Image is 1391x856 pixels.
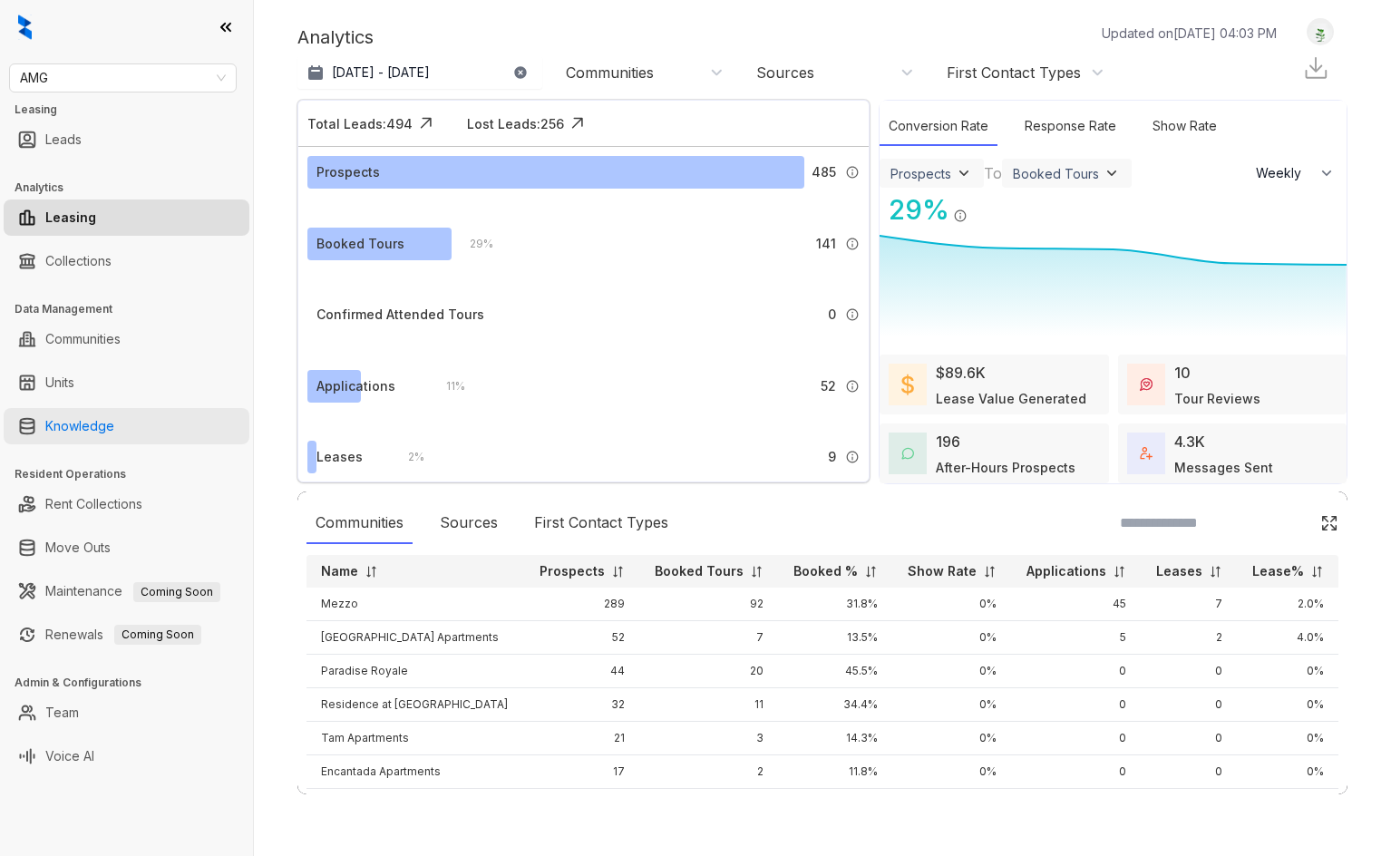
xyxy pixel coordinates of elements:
[1141,722,1237,755] td: 0
[45,243,112,279] a: Collections
[936,362,986,384] div: $89.6K
[1174,362,1191,384] div: 10
[845,307,860,322] img: Info
[564,110,591,137] img: Click Icon
[1141,655,1237,688] td: 0
[4,573,249,609] li: Maintenance
[1174,458,1273,477] div: Messages Sent
[892,789,1011,822] td: 0%
[524,722,639,755] td: 21
[845,379,860,394] img: Info
[639,722,778,755] td: 3
[4,408,249,444] li: Knowledge
[1011,655,1141,688] td: 0
[1141,789,1237,822] td: 0
[845,450,860,464] img: Info
[20,64,226,92] span: AMG
[4,122,249,158] li: Leads
[133,582,220,602] span: Coming Soon
[297,56,542,89] button: [DATE] - [DATE]
[524,688,639,722] td: 32
[908,562,977,580] p: Show Rate
[778,588,892,621] td: 31.8%
[1256,164,1311,182] span: Weekly
[880,190,949,230] div: 29 %
[778,688,892,722] td: 34.4%
[45,617,201,653] a: RenewalsComing Soon
[955,164,973,182] img: ViewFilterArrow
[15,102,253,118] h3: Leasing
[947,63,1081,83] div: First Contact Types
[655,562,744,580] p: Booked Tours
[1143,107,1226,146] div: Show Rate
[968,192,995,219] img: Click Icon
[524,621,639,655] td: 52
[45,122,82,158] a: Leads
[4,617,249,653] li: Renewals
[828,447,836,467] span: 9
[1237,755,1338,789] td: 0%
[1016,107,1125,146] div: Response Rate
[1011,789,1141,822] td: 1
[524,789,639,822] td: 12
[524,655,639,688] td: 44
[452,234,493,254] div: 29 %
[1140,378,1153,391] img: TourReviews
[428,376,465,396] div: 11 %
[15,180,253,196] h3: Analytics
[1237,789,1338,822] td: 0%
[4,486,249,522] li: Rent Collections
[45,738,94,774] a: Voice AI
[1174,389,1260,408] div: Tour Reviews
[1102,24,1277,43] p: Updated on [DATE] 04:03 PM
[1237,588,1338,621] td: 2.0%
[1026,562,1106,580] p: Applications
[306,688,524,722] td: Residence at [GEOGRAPHIC_DATA]
[316,376,395,396] div: Applications
[778,655,892,688] td: 45.5%
[4,243,249,279] li: Collections
[15,675,253,691] h3: Admin & Configurations
[45,530,111,566] a: Move Outs
[1237,655,1338,688] td: 0%
[365,565,378,579] img: sorting
[45,695,79,731] a: Team
[306,502,413,544] div: Communities
[821,376,836,396] span: 52
[1237,722,1338,755] td: 0%
[467,114,564,133] div: Lost Leads: 256
[845,237,860,251] img: Info
[611,565,625,579] img: sorting
[892,688,1011,722] td: 0%
[1310,565,1324,579] img: sorting
[639,789,778,822] td: 4
[778,722,892,755] td: 14.3%
[4,365,249,401] li: Units
[45,365,74,401] a: Units
[793,562,858,580] p: Booked %
[816,234,836,254] span: 141
[316,234,404,254] div: Booked Tours
[1011,621,1141,655] td: 5
[306,755,524,789] td: Encantada Apartments
[639,621,778,655] td: 7
[4,199,249,236] li: Leasing
[778,789,892,822] td: 33.3%
[901,374,914,395] img: LeaseValue
[1156,562,1202,580] p: Leases
[778,755,892,789] td: 11.8%
[1103,164,1121,182] img: ViewFilterArrow
[864,565,878,579] img: sorting
[1209,565,1222,579] img: sorting
[4,695,249,731] li: Team
[18,15,32,40] img: logo
[306,621,524,655] td: [GEOGRAPHIC_DATA] Apartments
[936,458,1075,477] div: After-Hours Prospects
[936,431,960,452] div: 196
[316,447,363,467] div: Leases
[756,63,814,83] div: Sources
[1245,157,1347,190] button: Weekly
[1011,588,1141,621] td: 45
[316,162,380,182] div: Prospects
[890,166,951,181] div: Prospects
